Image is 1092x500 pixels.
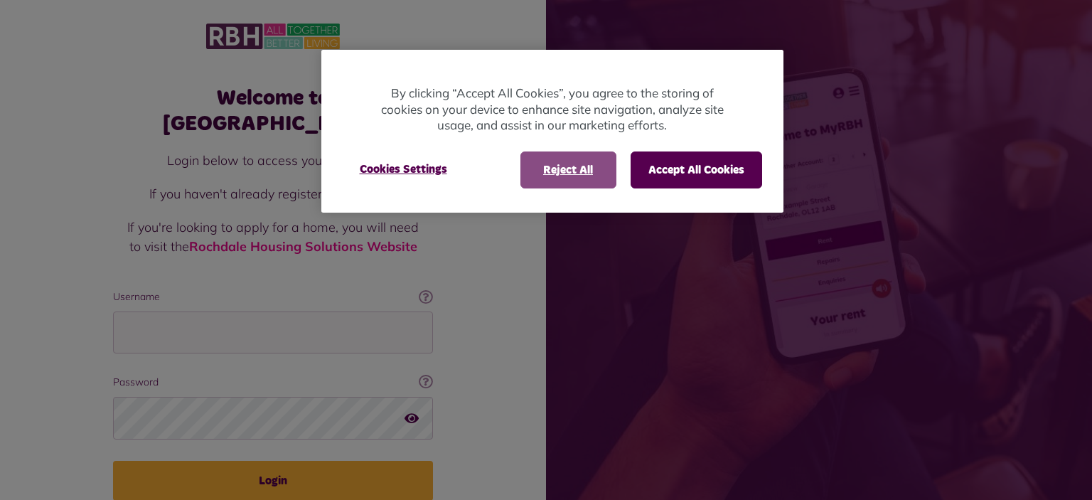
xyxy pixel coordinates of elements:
p: By clicking “Accept All Cookies”, you agree to the storing of cookies on your device to enhance s... [378,85,727,134]
div: Cookie banner [321,50,783,213]
div: Privacy [321,50,783,213]
button: Cookies Settings [343,151,464,187]
button: Accept All Cookies [631,151,762,188]
button: Reject All [520,151,616,188]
